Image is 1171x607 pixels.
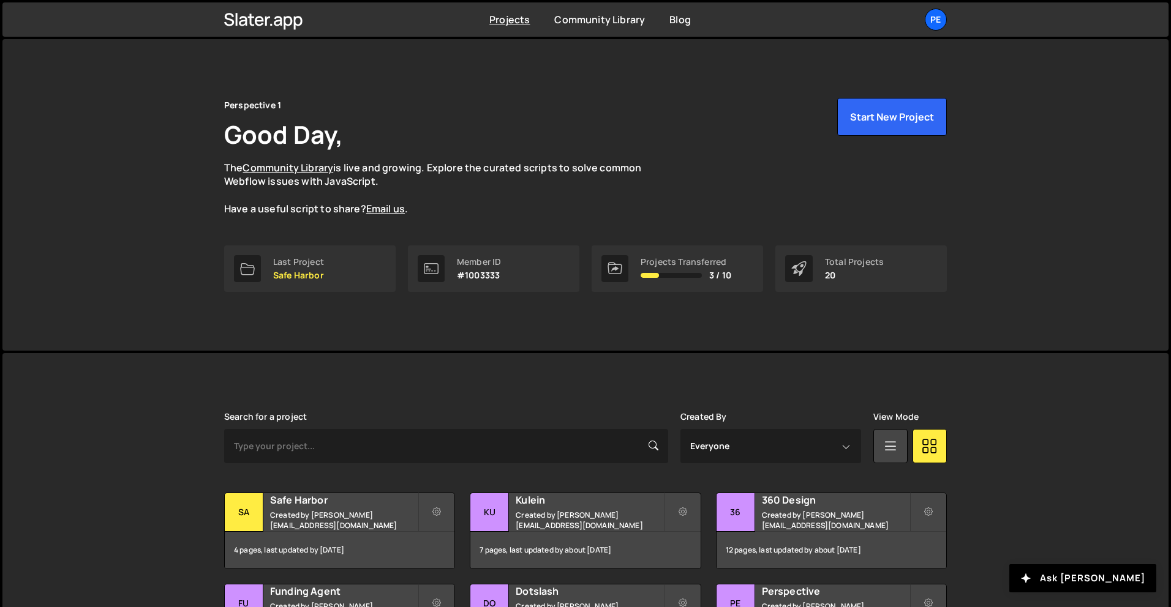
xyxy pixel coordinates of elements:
label: View Mode [873,412,919,422]
small: Created by [PERSON_NAME][EMAIL_ADDRESS][DOMAIN_NAME] [270,510,418,531]
div: Projects Transferred [641,257,731,267]
button: Ask [PERSON_NAME] [1009,564,1156,592]
a: Email us [366,202,405,215]
div: Sa [225,493,263,532]
h2: Funding Agent [270,584,418,598]
label: Created By [680,412,727,422]
div: Member ID [457,257,501,267]
div: 12 pages, last updated by about [DATE] [717,532,946,568]
h2: Safe Harbor [270,493,418,507]
div: Total Projects [825,257,884,267]
a: 36 360 Design Created by [PERSON_NAME][EMAIL_ADDRESS][DOMAIN_NAME] 12 pages, last updated by abou... [716,493,947,569]
div: Perspective 1 [224,98,281,113]
a: Pe [925,9,947,31]
div: 4 pages, last updated by [DATE] [225,532,454,568]
p: Safe Harbor [273,270,324,280]
a: Last Project Safe Harbor [224,245,396,292]
a: Community Library [554,13,645,26]
h2: Kulein [516,493,663,507]
p: #1003333 [457,270,501,280]
div: 36 [717,493,755,532]
div: 7 pages, last updated by about [DATE] [470,532,700,568]
input: Type your project... [224,429,668,463]
h2: 360 Design [762,493,909,507]
a: Community Library [243,161,333,174]
button: Start New Project [837,98,947,136]
p: 20 [825,270,884,280]
a: Blog [669,13,691,26]
a: Sa Safe Harbor Created by [PERSON_NAME][EMAIL_ADDRESS][DOMAIN_NAME] 4 pages, last updated by [DATE] [224,493,455,569]
small: Created by [PERSON_NAME][EMAIL_ADDRESS][DOMAIN_NAME] [516,510,663,531]
div: Last Project [273,257,324,267]
label: Search for a project [224,412,307,422]
small: Created by [PERSON_NAME][EMAIL_ADDRESS][DOMAIN_NAME] [762,510,909,531]
span: 3 / 10 [709,270,731,280]
a: Projects [489,13,530,26]
h1: Good Day, [224,117,343,151]
a: Ku Kulein Created by [PERSON_NAME][EMAIL_ADDRESS][DOMAIN_NAME] 7 pages, last updated by about [DATE] [470,493,701,569]
p: The is live and growing. Explore the curated scripts to solve common Webflow issues with JavaScri... [224,161,665,216]
h2: Perspective [762,584,909,598]
div: Ku [470,493,509,532]
h2: Dotslash [516,584,663,598]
